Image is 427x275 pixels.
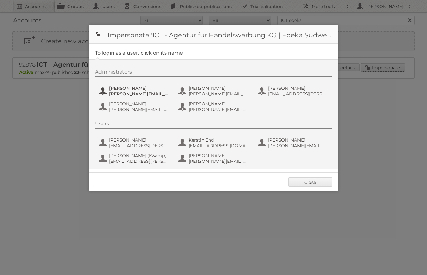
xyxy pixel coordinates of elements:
button: [PERSON_NAME] (K&amp;D) [EMAIL_ADDRESS][PERSON_NAME][DOMAIN_NAME] [98,152,171,165]
span: [PERSON_NAME] [189,101,249,107]
a: Close [288,177,332,187]
span: [PERSON_NAME][EMAIL_ADDRESS][PERSON_NAME][DOMAIN_NAME] [268,143,329,148]
button: [PERSON_NAME] [EMAIL_ADDRESS][PERSON_NAME][DOMAIN_NAME] [98,137,171,149]
span: [PERSON_NAME][EMAIL_ADDRESS][PERSON_NAME][DOMAIN_NAME] [189,91,249,97]
span: [PERSON_NAME] (K&amp;D) [109,153,170,158]
span: [PERSON_NAME][EMAIL_ADDRESS][PERSON_NAME][DOMAIN_NAME] [189,107,249,112]
div: Administrators [95,69,332,77]
span: [PERSON_NAME] [268,85,329,91]
span: [EMAIL_ADDRESS][DOMAIN_NAME] [189,143,249,148]
span: [PERSON_NAME] [109,137,170,143]
button: [PERSON_NAME] [PERSON_NAME][EMAIL_ADDRESS][PERSON_NAME][DOMAIN_NAME] [178,152,251,165]
h1: Impersonate 'ICT - Agentur für Handelswerbung KG | Edeka Südwest' [89,25,338,44]
button: [PERSON_NAME] [PERSON_NAME][EMAIL_ADDRESS][PERSON_NAME][DOMAIN_NAME] [178,100,251,113]
button: Kerstin End [EMAIL_ADDRESS][DOMAIN_NAME] [178,137,251,149]
button: [PERSON_NAME] [PERSON_NAME][EMAIL_ADDRESS][PERSON_NAME][DOMAIN_NAME] [178,85,251,97]
span: [PERSON_NAME] [268,137,329,143]
span: Kerstin End [189,137,249,143]
button: [PERSON_NAME] [PERSON_NAME][EMAIL_ADDRESS][PERSON_NAME][DOMAIN_NAME] [98,85,171,97]
span: [EMAIL_ADDRESS][PERSON_NAME][DOMAIN_NAME] [109,143,170,148]
span: [PERSON_NAME][EMAIL_ADDRESS][PERSON_NAME][DOMAIN_NAME] [109,107,170,112]
span: [PERSON_NAME][EMAIL_ADDRESS][PERSON_NAME][DOMAIN_NAME] [109,91,170,97]
legend: To login as a user, click on its name [95,50,183,56]
span: [PERSON_NAME][EMAIL_ADDRESS][PERSON_NAME][DOMAIN_NAME] [189,158,249,164]
div: Users [95,121,332,129]
span: [PERSON_NAME] [109,101,170,107]
span: [PERSON_NAME] [189,85,249,91]
button: [PERSON_NAME] [PERSON_NAME][EMAIL_ADDRESS][PERSON_NAME][DOMAIN_NAME] [257,137,330,149]
span: [EMAIL_ADDRESS][PERSON_NAME][DOMAIN_NAME] [268,91,329,97]
span: [PERSON_NAME] [109,85,170,91]
button: [PERSON_NAME] [PERSON_NAME][EMAIL_ADDRESS][PERSON_NAME][DOMAIN_NAME] [98,100,171,113]
span: [PERSON_NAME] [189,153,249,158]
span: [EMAIL_ADDRESS][PERSON_NAME][DOMAIN_NAME] [109,158,170,164]
button: [PERSON_NAME] [EMAIL_ADDRESS][PERSON_NAME][DOMAIN_NAME] [257,85,330,97]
